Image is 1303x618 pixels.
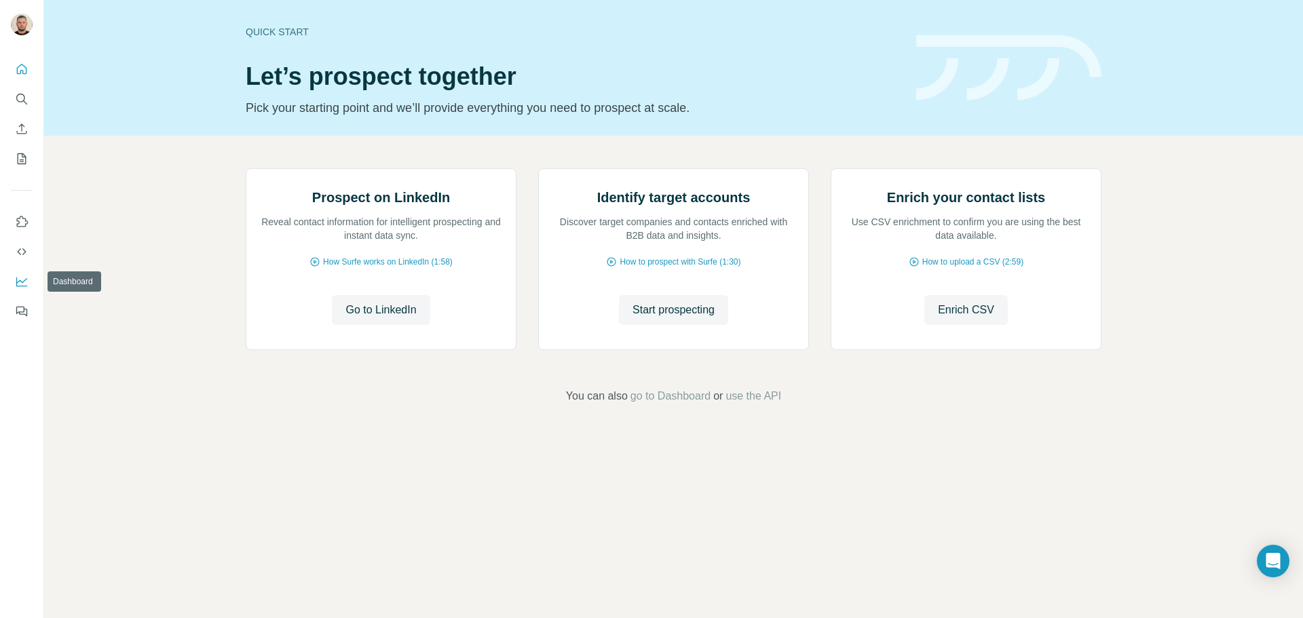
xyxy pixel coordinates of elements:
[1257,545,1289,577] div: Open Intercom Messenger
[916,35,1101,101] img: banner
[11,57,33,81] button: Quick start
[938,302,994,318] span: Enrich CSV
[632,302,715,318] span: Start prospecting
[725,388,781,404] button: use the API
[312,188,450,207] h2: Prospect on LinkedIn
[630,388,711,404] button: go to Dashboard
[11,269,33,294] button: Dashboard
[922,256,1023,268] span: How to upload a CSV (2:59)
[11,14,33,35] img: Avatar
[260,215,502,242] p: Reveal contact information for intelligent prospecting and instant data sync.
[566,388,628,404] span: You can also
[246,63,900,90] h1: Let’s prospect together
[11,147,33,171] button: My lists
[11,239,33,264] button: Use Surfe API
[11,87,33,111] button: Search
[552,215,795,242] p: Discover target companies and contacts enriched with B2B data and insights.
[619,295,728,325] button: Start prospecting
[620,256,740,268] span: How to prospect with Surfe (1:30)
[345,302,416,318] span: Go to LinkedIn
[713,388,723,404] span: or
[887,188,1045,207] h2: Enrich your contact lists
[11,299,33,324] button: Feedback
[246,98,900,117] p: Pick your starting point and we’ll provide everything you need to prospect at scale.
[597,188,751,207] h2: Identify target accounts
[11,210,33,234] button: Use Surfe on LinkedIn
[845,215,1087,242] p: Use CSV enrichment to confirm you are using the best data available.
[332,295,430,325] button: Go to LinkedIn
[323,256,453,268] span: How Surfe works on LinkedIn (1:58)
[246,25,900,39] div: Quick start
[924,295,1008,325] button: Enrich CSV
[11,117,33,141] button: Enrich CSV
